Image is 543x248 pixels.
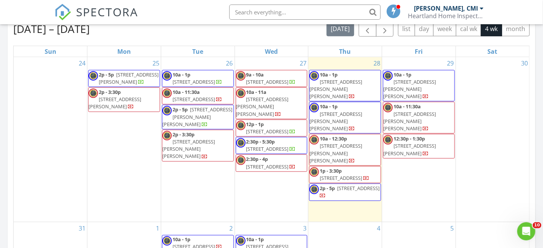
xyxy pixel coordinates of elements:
span: 10 [533,222,541,228]
span: [STREET_ADDRESS][PERSON_NAME][PERSON_NAME] [162,106,232,127]
span: 10a - 12:30p [320,135,347,142]
div: [PERSON_NAME], CMI [414,5,478,12]
button: week [433,22,456,36]
a: 10a - 1p [STREET_ADDRESS][PERSON_NAME][PERSON_NAME] [309,70,381,102]
a: Saturday [486,46,499,57]
img: 1cmilogoalternatenoshadow.png [236,156,246,165]
button: [DATE] [327,22,354,36]
a: 2p - 5p [STREET_ADDRESS][PERSON_NAME][PERSON_NAME] [162,106,232,127]
img: 1cmilogoalternatenoshadow.png [162,71,172,81]
td: Go to August 26, 2025 [161,57,235,222]
a: Go to August 31, 2025 [77,222,87,234]
a: Go to August 30, 2025 [520,57,529,69]
a: 2:30p - 5:30p [STREET_ADDRESS] [246,138,296,152]
span: [STREET_ADDRESS][PERSON_NAME][PERSON_NAME] [310,142,362,164]
img: 1cmilogoalternatenoshadow.png [383,135,393,145]
a: 9a - 10a [STREET_ADDRESS] [236,70,308,87]
a: 2p - 5p [STREET_ADDRESS] [320,185,380,199]
span: 12p - 1p [246,121,264,128]
a: 10a - 12:30p [STREET_ADDRESS][PERSON_NAME][PERSON_NAME] [309,134,381,166]
button: 4 wk [481,22,502,36]
a: 10a - 11:30a [STREET_ADDRESS][PERSON_NAME][PERSON_NAME] [383,103,436,132]
span: [STREET_ADDRESS][PERSON_NAME][PERSON_NAME] [310,78,362,100]
td: Go to August 25, 2025 [87,57,161,222]
img: 1cmilogoalternatenoshadow.png [310,71,319,81]
span: 2p - 5p [173,106,188,113]
a: 10a - 1p [STREET_ADDRESS][PERSON_NAME][PERSON_NAME] [383,70,455,102]
img: 1cmilogoalternatenoshadow.png [310,167,319,177]
span: [STREET_ADDRESS] [320,175,362,181]
a: 2p - 3:30p [STREET_ADDRESS][PERSON_NAME] [89,89,141,110]
a: Go to August 27, 2025 [298,57,308,69]
a: Go to August 29, 2025 [446,57,456,69]
a: Wednesday [263,46,279,57]
button: list [398,22,415,36]
a: 10a - 1p [STREET_ADDRESS][PERSON_NAME][PERSON_NAME] [310,103,362,132]
a: 1p - 3:30p [STREET_ADDRESS] [320,167,369,181]
a: Go to September 3, 2025 [302,222,308,234]
iframe: Intercom live chat [517,222,535,240]
span: [STREET_ADDRESS] [246,163,289,170]
span: 2p - 5p [99,71,114,78]
a: 10a - 1p [STREET_ADDRESS] [173,71,222,85]
button: Previous [359,21,377,37]
img: 1cmilogoalternatenoshadow.png [236,89,246,98]
img: 1cmilogoalternatenoshadow.png [162,131,172,140]
img: 1cmilogoalternatenoshadow.png [236,236,246,246]
a: 10a - 11:30a [STREET_ADDRESS] [162,87,234,105]
a: Go to August 28, 2025 [372,57,382,69]
a: 2p - 3:30p [STREET_ADDRESS][PERSON_NAME] [88,87,160,112]
span: 10a - 11:30a [173,89,200,95]
a: 10a - 1p [STREET_ADDRESS] [162,70,234,87]
img: 1cmilogoalternatenoshadow.png [89,89,98,98]
input: Search everything... [229,5,381,20]
a: Go to August 26, 2025 [225,57,235,69]
span: 10a - 11:30a [394,103,421,110]
a: 10a - 1p [STREET_ADDRESS][PERSON_NAME][PERSON_NAME] [309,102,381,134]
td: Go to August 28, 2025 [308,57,382,222]
td: Go to August 30, 2025 [456,57,529,222]
a: 2p - 5p [STREET_ADDRESS][PERSON_NAME] [88,70,160,87]
img: 1cmilogoalternatenoshadow.png [236,138,246,148]
span: 2p - 3:30p [99,89,121,95]
a: 2:30p - 4p [STREET_ADDRESS] [236,154,308,172]
a: 10a - 1p [STREET_ADDRESS][PERSON_NAME][PERSON_NAME] [310,71,362,100]
span: [STREET_ADDRESS][PERSON_NAME][PERSON_NAME] [162,138,215,159]
span: 9a - 10a [246,71,264,78]
a: Go to August 24, 2025 [77,57,87,69]
span: 10a - 1p [173,236,190,243]
a: 10a - 11:30a [STREET_ADDRESS][PERSON_NAME][PERSON_NAME] [383,102,455,134]
button: cal wk [456,22,482,36]
span: 1p - 3:30p [320,167,342,174]
img: 1cmilogoalternatenoshadow.png [236,71,246,81]
span: 2p - 3:30p [173,131,194,138]
td: Go to August 29, 2025 [382,57,456,222]
a: 10a - 1p [STREET_ADDRESS][PERSON_NAME][PERSON_NAME] [383,71,436,100]
img: 1cmilogoalternatenoshadow.png [310,185,319,194]
td: Go to August 24, 2025 [14,57,87,222]
a: 12:30p - 1:30p [STREET_ADDRESS][PERSON_NAME] [383,135,436,156]
span: 10a - 1p [320,71,338,78]
a: Tuesday [191,46,205,57]
img: 1cmilogoalternatenoshadow.png [383,103,393,112]
span: [STREET_ADDRESS] [173,78,215,85]
a: 2p - 3:30p [STREET_ADDRESS][PERSON_NAME][PERSON_NAME] [162,130,234,162]
a: Friday [413,46,424,57]
span: [STREET_ADDRESS] [337,185,380,192]
img: 1cmilogoalternatenoshadow.png [89,71,98,81]
a: 12:30p - 1:30p [STREET_ADDRESS][PERSON_NAME] [383,134,455,159]
button: day [415,22,434,36]
span: 10a - 1p [246,236,264,243]
a: 10a - 11a [STREET_ADDRESS][PERSON_NAME][PERSON_NAME] [236,89,289,117]
span: [STREET_ADDRESS][PERSON_NAME] [99,71,159,85]
span: [STREET_ADDRESS][PERSON_NAME][PERSON_NAME] [383,78,436,100]
a: 2p - 5p [STREET_ADDRESS][PERSON_NAME] [99,71,159,85]
img: 1cmilogoalternatenoshadow.png [310,135,319,145]
span: [STREET_ADDRESS] [246,145,289,152]
span: 10a - 11a [246,89,267,95]
a: 2p - 5p [STREET_ADDRESS][PERSON_NAME][PERSON_NAME] [162,105,234,129]
a: Go to September 2, 2025 [228,222,235,234]
span: [STREET_ADDRESS][PERSON_NAME] [89,96,141,110]
img: 1cmilogoalternatenoshadow.png [162,106,172,115]
span: [STREET_ADDRESS] [246,78,289,85]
